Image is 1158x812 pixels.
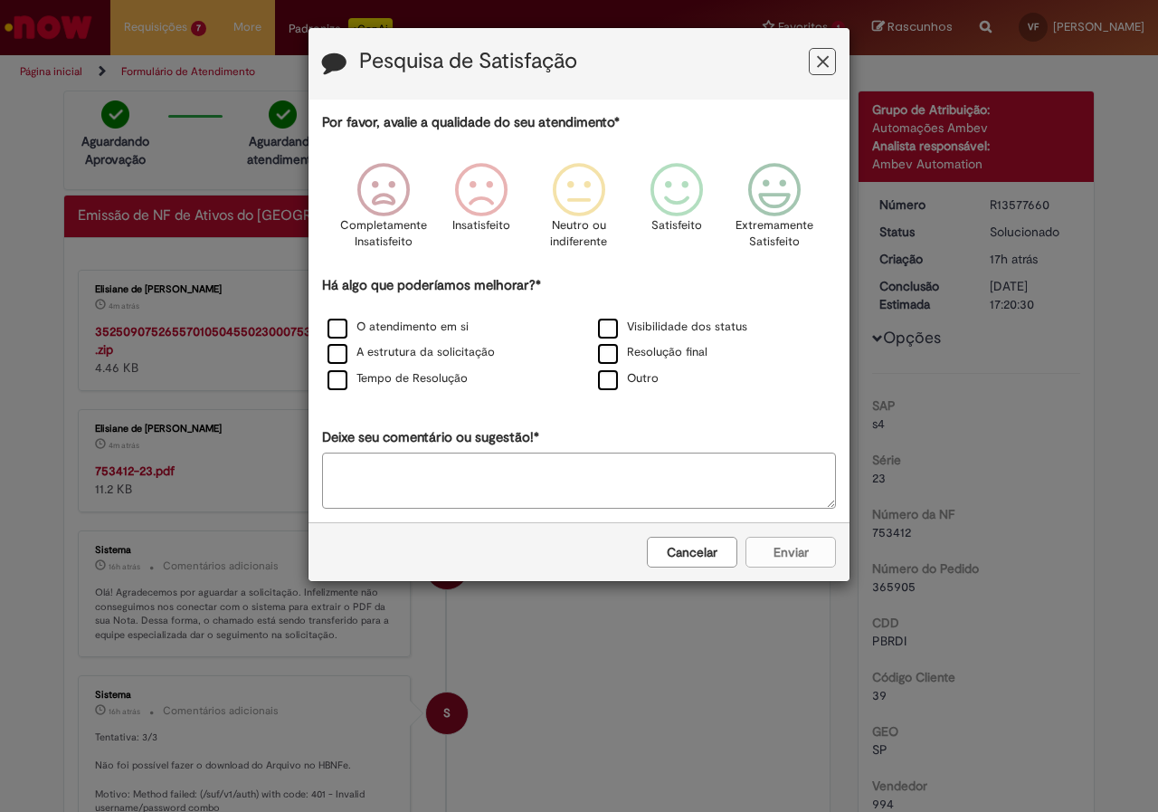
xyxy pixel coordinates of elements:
[327,344,495,361] label: A estrutura da solicitação
[359,50,577,73] label: Pesquisa de Satisfação
[322,113,620,132] label: Por favor, avalie a qualidade do seu atendimento*
[647,537,737,568] button: Cancelar
[327,319,469,336] label: O atendimento em si
[546,217,612,251] p: Neutro ou indiferente
[651,217,702,234] p: Satisfeito
[598,370,659,387] label: Outro
[598,344,707,361] label: Resolução final
[728,149,821,273] div: Extremamente Satisfeito
[337,149,429,273] div: Completamente Insatisfeito
[452,217,510,234] p: Insatisfeito
[533,149,625,273] div: Neutro ou indiferente
[631,149,723,273] div: Satisfeito
[322,276,836,393] div: Há algo que poderíamos melhorar?*
[736,217,813,251] p: Extremamente Satisfeito
[327,370,468,387] label: Tempo de Resolução
[435,149,527,273] div: Insatisfeito
[322,428,539,447] label: Deixe seu comentário ou sugestão!*
[340,217,427,251] p: Completamente Insatisfeito
[598,319,747,336] label: Visibilidade dos status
